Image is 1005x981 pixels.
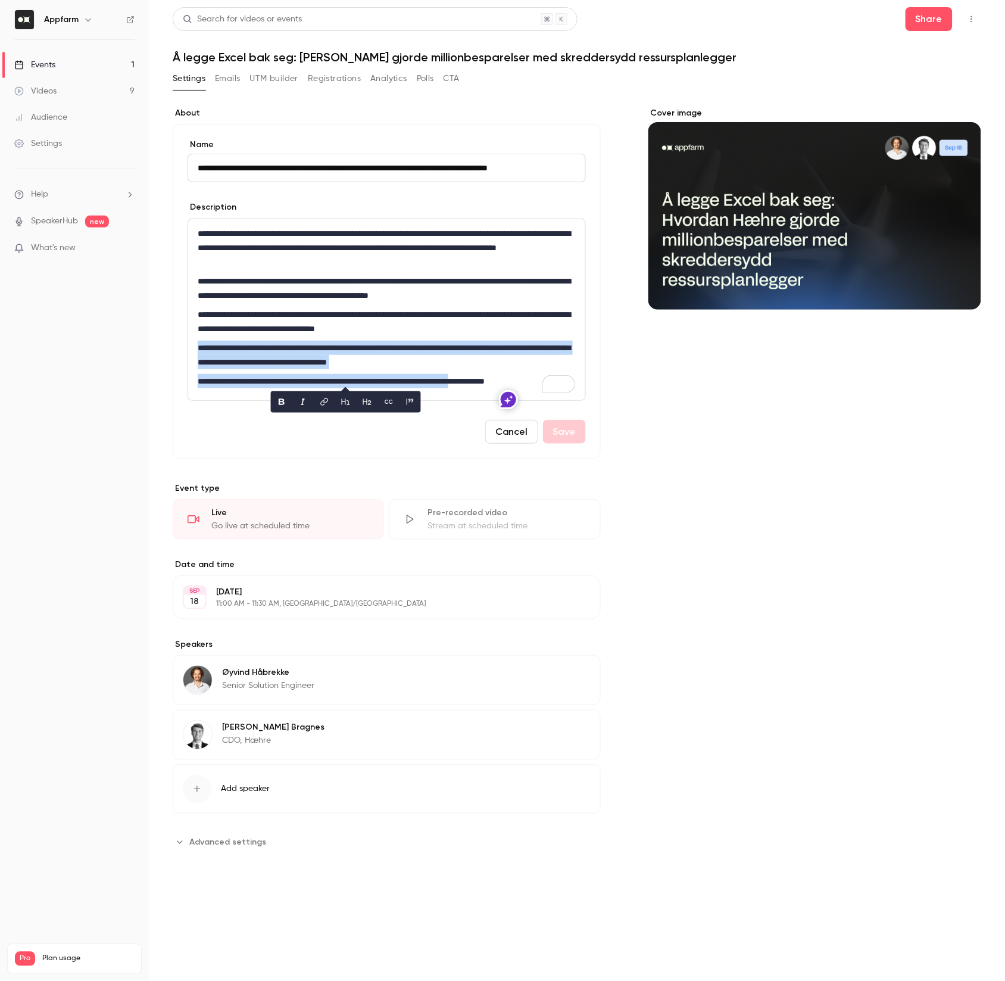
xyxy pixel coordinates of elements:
[315,393,334,412] button: link
[221,783,270,795] span: Add speaker
[173,107,601,119] label: About
[42,954,134,964] span: Plan usage
[250,69,298,88] button: UTM builder
[184,587,205,595] div: SEP
[14,111,67,123] div: Audience
[648,107,981,119] label: Cover image
[370,69,407,88] button: Analytics
[906,7,953,31] button: Share
[31,215,78,228] a: SpeakerHub
[189,836,266,849] span: Advanced settings
[216,586,538,598] p: [DATE]
[173,69,205,88] button: Settings
[14,59,55,71] div: Events
[216,599,538,609] p: 11:00 AM - 11:30 AM, [GEOGRAPHIC_DATA]/[GEOGRAPHIC_DATA]
[173,499,384,540] div: LiveGo live at scheduled time
[173,655,601,705] div: Øyvind HåbrekkeØyvind HåbrekkeSenior Solution Engineer
[15,952,35,966] span: Pro
[215,69,240,88] button: Emails
[427,520,585,532] div: Stream at scheduled time
[173,833,273,852] button: Advanced settings
[308,69,361,88] button: Registrations
[211,520,369,532] div: Go live at scheduled time
[173,765,601,814] button: Add speaker
[173,559,601,571] label: Date and time
[222,722,324,734] p: [PERSON_NAME] Bragnes
[183,666,212,695] img: Øyvind Håbrekke
[188,201,236,213] label: Description
[648,107,981,310] section: Cover image
[211,507,369,519] div: Live
[120,243,135,254] iframe: Noticeable Trigger
[294,393,313,412] button: italic
[15,10,34,29] img: Appfarm
[222,680,314,692] p: Senior Solution Engineer
[173,710,601,760] div: Oskar Bragnes[PERSON_NAME] BragnesCDO, Hæhre
[188,219,585,400] div: editor
[222,667,314,679] p: Øyvind Håbrekke
[173,50,981,64] h1: Å legge Excel bak seg: [PERSON_NAME] gjorde millionbesparelser med skreddersydd ressursplanlegger
[183,13,302,26] div: Search for videos or events
[389,499,600,540] div: Pre-recorded videoStream at scheduled time
[188,139,586,151] label: Name
[417,69,434,88] button: Polls
[191,596,199,608] p: 18
[85,216,109,228] span: new
[401,393,420,412] button: blockquote
[188,219,586,401] section: description
[44,14,79,26] h6: Appfarm
[485,420,538,444] button: Cancel
[14,188,135,201] li: help-dropdown-opener
[173,833,601,852] section: Advanced settings
[14,85,57,97] div: Videos
[31,242,76,254] span: What's new
[31,188,48,201] span: Help
[272,393,291,412] button: bold
[222,735,324,747] p: CDO, Hæhre
[14,138,62,150] div: Settings
[173,482,601,494] p: Event type
[183,721,212,749] img: Oskar Bragnes
[444,69,460,88] button: CTA
[188,219,585,400] div: To enrich screen reader interactions, please activate Accessibility in Grammarly extension settings
[427,507,585,519] div: Pre-recorded video
[173,639,601,650] label: Speakers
